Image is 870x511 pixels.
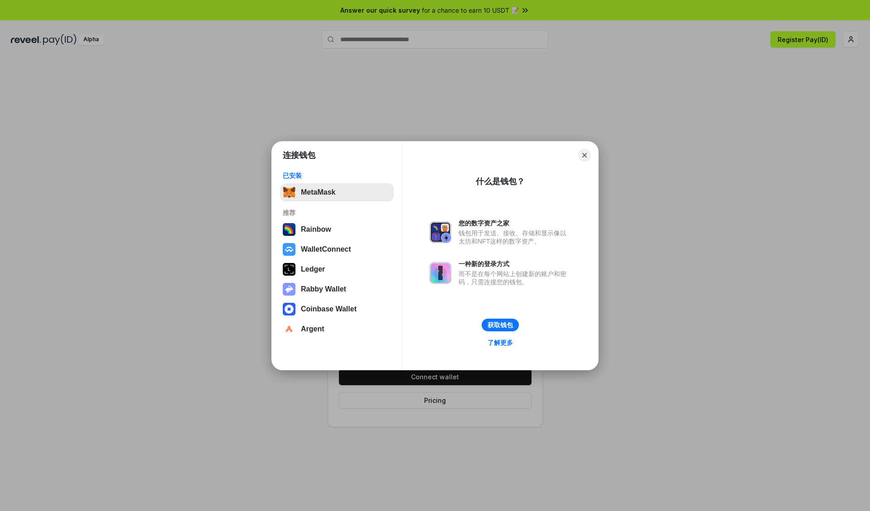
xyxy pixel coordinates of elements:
[280,320,394,338] button: Argent
[430,221,451,243] img: svg+xml,%3Csvg%20xmlns%3D%22http%3A%2F%2Fwww.w3.org%2F2000%2Fsvg%22%20fill%3D%22none%22%20viewBox...
[301,325,324,333] div: Argent
[283,283,295,296] img: svg+xml,%3Csvg%20xmlns%3D%22http%3A%2F%2Fwww.w3.org%2F2000%2Fsvg%22%20fill%3D%22none%22%20viewBox...
[578,149,591,162] button: Close
[280,183,394,201] button: MetaMask
[459,219,571,227] div: 您的数字资产之家
[488,321,513,329] div: 获取钱包
[283,172,391,180] div: 已安装
[283,209,391,217] div: 推荐
[283,263,295,276] img: svg+xml,%3Csvg%20xmlns%3D%22http%3A%2F%2Fwww.w3.org%2F2000%2Fsvg%22%20width%3D%2228%22%20height%3...
[301,245,351,253] div: WalletConnect
[283,223,295,236] img: svg+xml,%3Csvg%20width%3D%22120%22%20height%3D%22120%22%20viewBox%3D%220%200%20120%20120%22%20fil...
[301,305,357,313] div: Coinbase Wallet
[301,225,331,234] div: Rainbow
[459,270,571,286] div: 而不是在每个网站上创建新的账户和密码，只需连接您的钱包。
[459,229,571,245] div: 钱包用于发送、接收、存储和显示像以太坊和NFT这样的数字资产。
[430,262,451,284] img: svg+xml,%3Csvg%20xmlns%3D%22http%3A%2F%2Fwww.w3.org%2F2000%2Fsvg%22%20fill%3D%22none%22%20viewBox...
[301,285,346,293] div: Rabby Wallet
[283,323,295,335] img: svg+xml,%3Csvg%20width%3D%2228%22%20height%3D%2228%22%20viewBox%3D%220%200%2028%2028%22%20fill%3D...
[301,265,325,273] div: Ledger
[280,300,394,318] button: Coinbase Wallet
[488,339,513,347] div: 了解更多
[476,176,525,187] div: 什么是钱包？
[280,240,394,258] button: WalletConnect
[283,303,295,315] img: svg+xml,%3Csvg%20width%3D%2228%22%20height%3D%2228%22%20viewBox%3D%220%200%2028%2028%22%20fill%3D...
[280,260,394,278] button: Ledger
[301,188,335,196] div: MetaMask
[482,337,518,349] a: 了解更多
[482,319,519,331] button: 获取钱包
[283,150,315,161] h1: 连接钱包
[283,186,295,199] img: svg+xml,%3Csvg%20fill%3D%22none%22%20height%3D%2233%22%20viewBox%3D%220%200%2035%2033%22%20width%...
[283,243,295,256] img: svg+xml,%3Csvg%20width%3D%2228%22%20height%3D%2228%22%20viewBox%3D%220%200%2028%2028%22%20fill%3D...
[459,260,571,268] div: 一种新的登录方式
[280,220,394,239] button: Rainbow
[280,280,394,298] button: Rabby Wallet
